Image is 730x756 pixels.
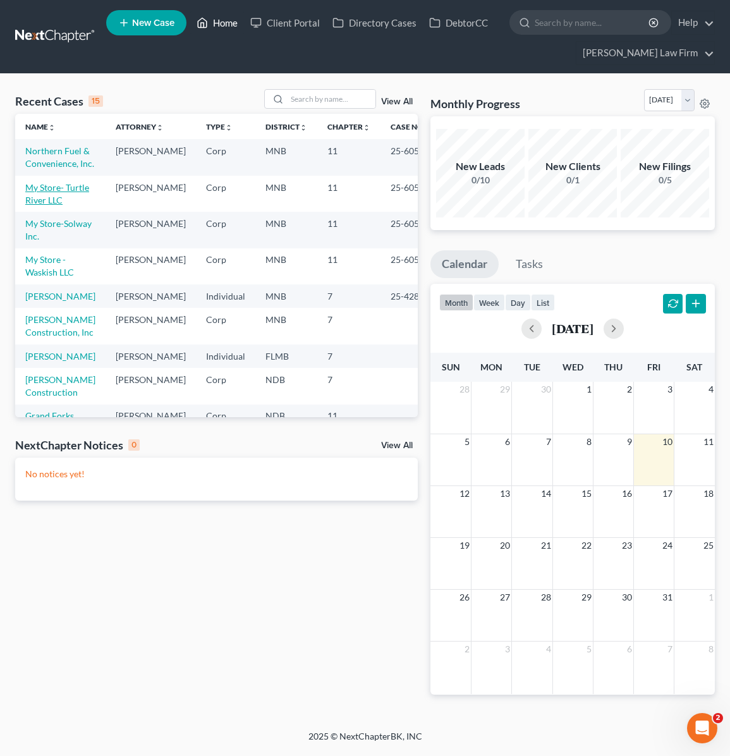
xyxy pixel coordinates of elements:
[317,308,380,344] td: 7
[206,122,233,131] a: Typeunfold_more
[621,174,709,186] div: 0/5
[540,382,552,397] span: 30
[196,139,255,175] td: Corp
[196,248,255,284] td: Corp
[687,713,717,743] iframe: Intercom live chat
[106,139,196,175] td: [PERSON_NAME]
[317,405,380,441] td: 11
[48,124,56,131] i: unfold_more
[661,434,674,449] span: 10
[380,139,441,175] td: 25-60536
[621,538,633,553] span: 23
[702,486,715,501] span: 18
[499,538,511,553] span: 20
[499,382,511,397] span: 29
[580,538,593,553] span: 22
[106,212,196,248] td: [PERSON_NAME]
[255,176,317,212] td: MNB
[255,308,317,344] td: MNB
[707,382,715,397] span: 4
[255,344,317,368] td: FLMB
[106,405,196,441] td: [PERSON_NAME]
[463,434,471,449] span: 5
[430,250,499,278] a: Calendar
[585,434,593,449] span: 8
[458,538,471,553] span: 19
[326,11,423,34] a: Directory Cases
[255,405,317,441] td: NDB
[707,590,715,605] span: 1
[585,382,593,397] span: 1
[255,368,317,404] td: NDB
[621,590,633,605] span: 30
[244,11,326,34] a: Client Portal
[380,212,441,248] td: 25-60537
[504,434,511,449] span: 6
[132,18,174,28] span: New Case
[576,42,714,64] a: [PERSON_NAME] Law Firm
[436,174,525,186] div: 0/10
[317,284,380,308] td: 7
[666,382,674,397] span: 3
[255,284,317,308] td: MNB
[621,486,633,501] span: 16
[604,362,623,372] span: Thu
[15,437,140,453] div: NextChapter Notices
[381,441,413,450] a: View All
[666,642,674,657] span: 7
[196,176,255,212] td: Corp
[106,284,196,308] td: [PERSON_NAME]
[25,254,74,277] a: My Store - Waskish LLC
[545,642,552,657] span: 4
[255,248,317,284] td: MNB
[25,374,95,398] a: [PERSON_NAME] Construction
[647,362,660,372] span: Fri
[25,291,95,302] a: [PERSON_NAME]
[25,218,92,241] a: My Store-Solway Inc.
[255,212,317,248] td: MNB
[707,642,715,657] span: 8
[540,538,552,553] span: 21
[287,90,375,108] input: Search by name...
[25,182,89,205] a: My Store- Turtle River LLC
[196,344,255,368] td: Individual
[317,344,380,368] td: 7
[196,405,255,441] td: Corp
[661,486,674,501] span: 17
[552,322,593,335] h2: [DATE]
[504,642,511,657] span: 3
[300,124,307,131] i: unfold_more
[531,294,555,311] button: list
[528,174,617,186] div: 0/1
[499,486,511,501] span: 13
[196,284,255,308] td: Individual
[25,122,56,131] a: Nameunfold_more
[540,486,552,501] span: 14
[106,344,196,368] td: [PERSON_NAME]
[436,159,525,174] div: New Leads
[265,122,307,131] a: Districtunfold_more
[442,362,460,372] span: Sun
[25,468,408,480] p: No notices yet!
[528,159,617,174] div: New Clients
[15,94,103,109] div: Recent Cases
[255,139,317,175] td: MNB
[458,590,471,605] span: 26
[317,368,380,404] td: 7
[25,145,94,169] a: Northern Fuel & Convenience, Inc.
[540,590,552,605] span: 28
[196,368,255,404] td: Corp
[327,122,370,131] a: Chapterunfold_more
[535,11,650,34] input: Search by name...
[391,122,431,131] a: Case Nounfold_more
[380,176,441,212] td: 25-60512
[626,642,633,657] span: 6
[439,294,473,311] button: month
[430,96,520,111] h3: Monthly Progress
[463,642,471,657] span: 2
[580,486,593,501] span: 15
[25,314,95,338] a: [PERSON_NAME] Construction, Inc
[545,434,552,449] span: 7
[580,590,593,605] span: 29
[585,642,593,657] span: 5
